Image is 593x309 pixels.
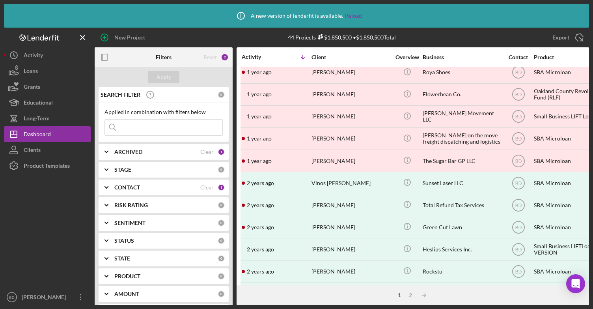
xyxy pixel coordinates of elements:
text: BD [515,158,522,164]
div: The Sugar Bar GP LLC [423,150,502,171]
b: RISK RATING [114,202,148,208]
div: Business [423,54,502,60]
div: Loans [24,63,38,81]
div: 0 [218,237,225,244]
button: New Project [95,30,153,45]
div: [PERSON_NAME] [311,239,390,260]
b: CONTACT [114,184,140,191]
div: DGI Holdings LLC [423,283,502,304]
time: 2023-09-28 18:40 [247,224,274,230]
button: Export [545,30,589,45]
div: Dashboard [24,126,51,144]
div: 44 Projects • $1,850,500 Total [288,34,396,41]
div: Reset [203,54,217,60]
b: STATUS [114,238,134,244]
div: [PERSON_NAME] [311,217,390,238]
time: 2023-08-24 12:52 [247,268,274,275]
div: 0 [218,202,225,209]
div: Open Intercom Messenger [566,274,585,293]
button: Dashboard [4,126,91,142]
div: Rockstu [423,261,502,282]
time: 2024-04-04 01:57 [247,158,272,164]
text: BD [515,247,522,253]
div: 0 [218,255,225,262]
div: Heslips Services Inc. [423,239,502,260]
button: Activity [4,47,91,63]
div: [PERSON_NAME] on the move freight dispatching and logistics [423,128,502,149]
button: Long-Term [4,110,91,126]
div: Green Cut Lawn [423,217,502,238]
div: New Project [114,30,145,45]
div: Total Refund Tax Services [423,195,502,215]
text: BD [515,92,522,97]
button: BD[PERSON_NAME] [4,289,91,305]
div: [PERSON_NAME] [311,62,390,83]
text: BD [515,114,522,120]
time: 2024-06-24 01:55 [247,113,272,120]
text: BD [515,202,522,208]
div: Educational [24,95,53,112]
div: Flowerbean Co. [423,84,502,105]
text: BD [515,136,522,142]
text: BD [515,180,522,186]
time: 2024-03-01 15:46 [247,180,274,186]
div: [PERSON_NAME] [311,84,390,105]
div: Clear [200,149,214,155]
b: ARCHIVED [114,149,142,155]
div: Contact [503,54,533,60]
b: SEARCH FILTER [101,92,140,98]
div: A new version of lenderfit is available. [231,6,362,26]
div: [PERSON_NAME] [311,261,390,282]
div: 0 [218,91,225,98]
div: 0 [218,166,225,173]
div: [PERSON_NAME] [311,283,390,304]
div: 0 [218,273,225,280]
div: Sunset Laser LLC [423,172,502,193]
a: Reload [345,13,362,19]
button: Clients [4,142,91,158]
time: 2023-11-03 18:11 [247,202,274,208]
text: BD [9,295,14,300]
time: 2024-07-10 23:32 [247,69,272,75]
a: Grants [4,79,91,95]
time: 2024-07-09 20:33 [247,91,272,97]
div: 0 [218,290,225,298]
div: Grants [24,79,40,97]
b: STAGE [114,167,131,173]
b: STATE [114,255,130,262]
div: Product Templates [24,158,70,176]
div: Clear [200,184,214,191]
div: 1 [218,184,225,191]
button: Apply [148,71,179,83]
div: [PERSON_NAME] [311,150,390,171]
div: Long-Term [24,110,50,128]
text: BD [515,225,522,230]
div: [PERSON_NAME] Movement LLC [423,106,502,127]
div: Roya Shoes [423,62,502,83]
text: BD [515,70,522,75]
div: Export [552,30,569,45]
div: Overview [392,54,422,60]
b: AMOUNT [114,291,139,297]
div: 2 [405,292,416,298]
div: 0 [218,219,225,227]
div: [PERSON_NAME] [311,195,390,215]
div: Clients [24,142,41,160]
text: BD [515,269,522,275]
div: 1 [394,292,405,298]
div: [PERSON_NAME] [20,289,71,307]
div: Vinos [PERSON_NAME] [311,172,390,193]
button: Product Templates [4,158,91,174]
div: Activity [242,54,276,60]
div: 2 [221,53,229,61]
b: Filters [156,54,172,60]
div: [PERSON_NAME] [311,128,390,149]
div: [PERSON_NAME] [311,106,390,127]
time: 2024-04-15 22:12 [247,135,272,142]
div: $1,850,500 [316,34,352,41]
a: Loans [4,63,91,79]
